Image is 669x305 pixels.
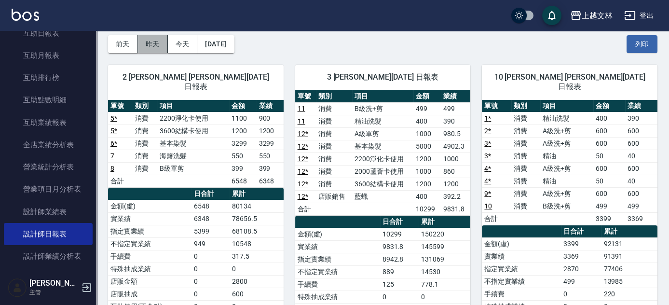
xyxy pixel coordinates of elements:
td: 1200 [413,178,441,190]
td: 1000 [413,127,441,140]
td: 80134 [230,200,283,212]
td: 合計 [295,203,316,215]
td: 精油 [540,150,593,162]
td: 3600結構卡使用 [157,125,230,137]
span: 3 [PERSON_NAME][DATE] 日報表 [307,72,459,82]
td: 1200 [229,125,256,137]
td: 指定實業績 [482,263,561,275]
button: [DATE] [197,35,234,53]
img: Logo [12,9,39,21]
p: 主管 [29,288,79,297]
td: 消費 [133,150,157,162]
th: 日合計 [191,188,230,200]
td: 1200 [257,125,284,137]
td: 精油 [540,175,593,187]
td: 1200 [413,152,441,165]
td: B級洗+剪 [352,102,413,115]
td: 消費 [511,125,540,137]
td: A級洗+剪 [540,162,593,175]
td: 778.1 [419,278,470,291]
td: 消費 [511,200,540,212]
td: 390 [441,115,470,127]
td: 5000 [413,140,441,152]
td: 特殊抽成業績 [108,263,191,275]
td: 600 [593,125,626,137]
td: 消費 [511,112,540,125]
td: 600 [593,162,626,175]
td: 10299 [413,203,441,215]
td: 2800 [230,275,283,288]
th: 項目 [157,100,230,112]
td: 550 [229,150,256,162]
td: 指定實業績 [108,225,191,237]
td: 600 [593,137,626,150]
button: 今天 [168,35,198,53]
td: 220 [601,288,657,300]
td: 399 [229,162,256,175]
td: 消費 [511,137,540,150]
td: 消費 [316,140,352,152]
td: 消費 [511,150,540,162]
td: 金額(虛) [482,237,561,250]
button: 昨天 [138,35,168,53]
td: 3600結構卡使用 [352,178,413,190]
td: 不指定實業績 [108,237,191,250]
a: 互助月報表 [4,44,93,67]
td: 店販抽成 [108,288,191,300]
table: a dense table [108,100,284,188]
td: 3299 [257,137,284,150]
th: 類別 [511,100,540,112]
th: 累計 [230,188,283,200]
td: 3399 [561,237,601,250]
td: 0 [191,288,230,300]
img: Person [8,278,27,297]
td: 0 [419,291,470,303]
td: 1000 [441,152,470,165]
a: 互助日報表 [4,22,93,44]
td: 600 [593,187,626,200]
td: 1000 [413,165,441,178]
td: 50 [593,175,626,187]
td: 499 [561,275,601,288]
td: 13985 [601,275,657,288]
td: A級洗+剪 [540,125,593,137]
td: 5399 [191,225,230,237]
td: 600 [625,162,657,175]
td: B級單剪 [157,162,230,175]
td: 6548 [191,200,230,212]
span: 2 [PERSON_NAME] [PERSON_NAME][DATE] 日報表 [120,72,272,92]
button: 前天 [108,35,138,53]
td: 精油洗髮 [540,112,593,125]
td: 92131 [601,237,657,250]
table: a dense table [295,90,471,216]
td: 特殊抽成業績 [295,291,380,303]
td: 78656.5 [230,212,283,225]
td: 980.5 [441,127,470,140]
td: 499 [413,102,441,115]
td: 2000蘆薈卡使用 [352,165,413,178]
td: 6348 [257,175,284,187]
td: 消費 [133,162,157,175]
td: 2870 [561,263,601,275]
td: 金額(虛) [295,228,380,240]
td: 消費 [316,165,352,178]
td: 91391 [601,250,657,263]
a: 互助業績報表 [4,111,93,134]
td: 40 [625,150,657,162]
td: 40 [625,175,657,187]
a: 互助排行榜 [4,67,93,89]
th: 累計 [601,225,657,238]
td: 消費 [133,112,157,125]
td: 消費 [316,152,352,165]
td: 消費 [316,102,352,115]
td: 499 [625,200,657,212]
td: 消費 [511,162,540,175]
a: 設計師業績分析表 [4,245,93,267]
td: 1200 [441,178,470,190]
a: 全店業績分析表 [4,134,93,156]
td: 399 [257,162,284,175]
td: 2200淨化卡使用 [157,112,230,125]
td: 不指定實業績 [295,265,380,278]
td: 900 [257,112,284,125]
button: save [542,6,561,25]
